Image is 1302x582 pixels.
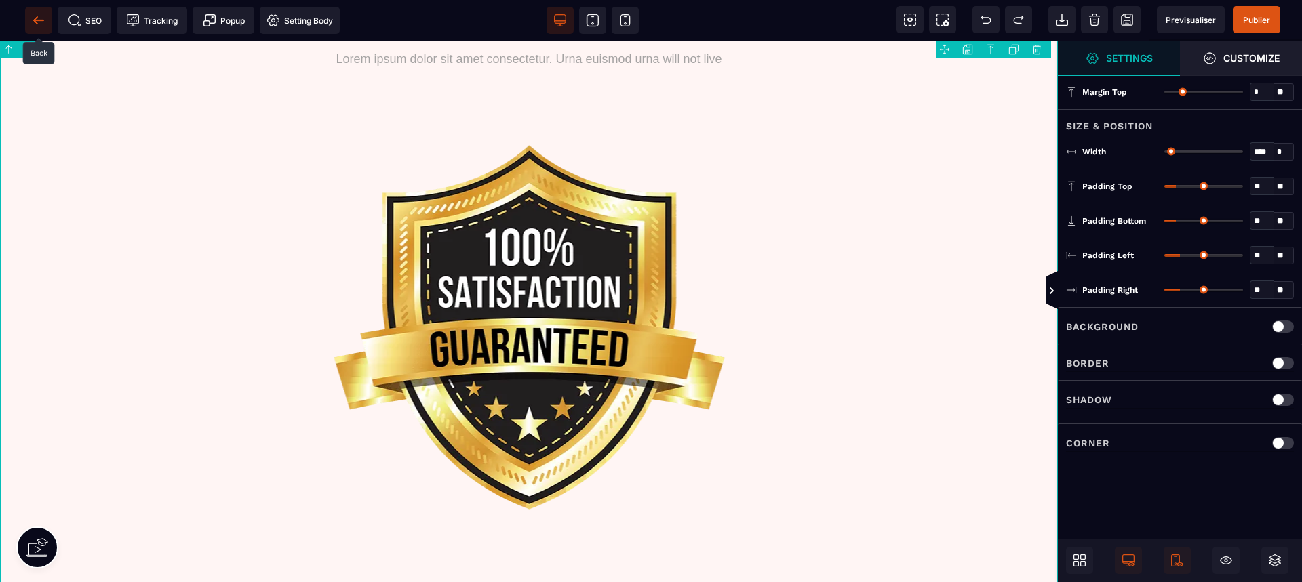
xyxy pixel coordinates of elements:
[1082,146,1106,157] span: Width
[1082,215,1146,226] span: Padding Bottom
[68,14,102,27] span: SEO
[1166,15,1216,25] span: Previsualiser
[1058,109,1302,134] div: Size & Position
[333,104,725,469] img: 88a347741cc2ddb1f1798fa8b3306b8e_2ad57b141efaaec114febb8077bbfe82_1200_80_1_(1).png
[1066,355,1109,371] p: Border
[929,6,956,33] span: Screenshot
[1180,41,1302,76] span: Open Style Manager
[126,14,178,27] span: Tracking
[1066,392,1112,408] p: Shadow
[1164,547,1191,574] span: Mobile Only
[1066,547,1093,574] span: Open Blocks
[1212,547,1240,574] span: Hide/Show Block
[1058,41,1180,76] span: Settings
[203,14,245,27] span: Popup
[1261,547,1288,574] span: Open Layer Manager
[1066,318,1139,335] p: Background
[896,6,924,33] span: View components
[1223,53,1280,63] strong: Customize
[1115,547,1142,574] span: Desktop Only
[1106,53,1153,63] strong: Settings
[1082,285,1138,295] span: Padding Right
[1243,15,1270,25] span: Publier
[1082,87,1127,98] span: Margin Top
[267,14,333,27] span: Setting Body
[1157,6,1225,33] span: Preview
[1082,250,1134,261] span: Padding Left
[1082,181,1132,192] span: Padding Top
[1066,435,1110,451] p: Corner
